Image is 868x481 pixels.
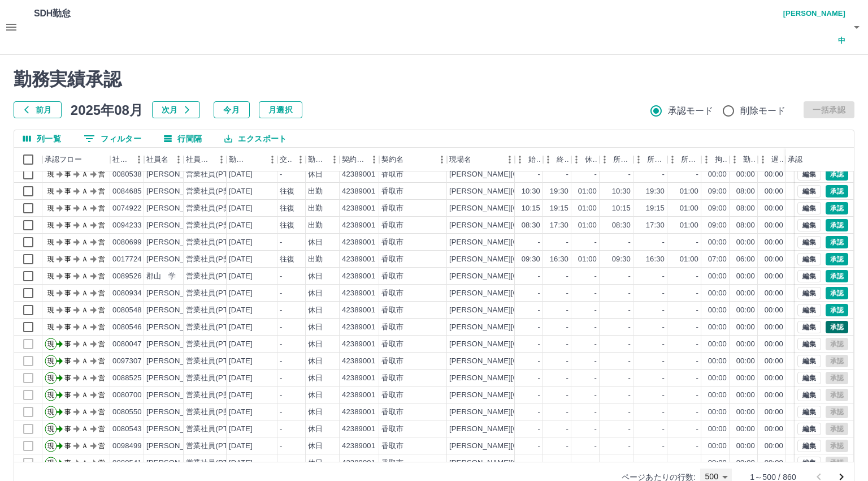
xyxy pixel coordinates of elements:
button: メニュー [326,151,343,168]
div: 00:00 [765,254,783,265]
div: 0074922 [112,203,142,214]
div: [PERSON_NAME] [146,288,208,299]
text: 現 [47,204,54,212]
div: [PERSON_NAME][GEOGRAPHIC_DATA]周辺地区複合公共施設 [449,254,663,265]
div: [PERSON_NAME] [146,305,208,316]
div: 01:00 [680,203,698,214]
div: - [696,271,698,282]
div: 郡山 学 [146,271,176,282]
div: 現場名 [447,148,515,171]
div: 営業社員(P契約) [186,203,241,214]
div: 0094233 [112,220,142,231]
div: - [594,237,597,248]
div: 0080699 [112,237,142,248]
div: 42389001 [342,237,375,248]
div: 00:00 [736,237,755,248]
div: - [594,169,597,180]
text: 営 [98,204,105,212]
div: - [662,169,665,180]
div: [DATE] [229,305,253,316]
text: 現 [47,306,54,314]
div: 営業社員(P契約) [186,220,241,231]
button: 編集 [797,236,821,248]
div: 営業社員(PT契約) [186,322,245,333]
div: 42389001 [342,254,375,265]
div: [DATE] [229,254,253,265]
div: 00:00 [736,305,755,316]
div: 休日 [308,288,323,299]
div: - [662,305,665,316]
div: 香取市 [381,305,403,316]
div: 拘束 [701,148,730,171]
button: 編集 [797,406,821,418]
text: 営 [98,306,105,314]
div: 勤務日 [227,148,277,171]
div: 所定終業 [647,148,665,171]
div: 01:00 [578,203,597,214]
div: 00:00 [765,169,783,180]
button: 編集 [797,185,821,197]
div: 42389001 [342,305,375,316]
div: 17:30 [646,220,665,231]
div: [DATE] [229,203,253,214]
div: - [280,322,282,333]
div: [DATE] [229,322,253,333]
div: 契約コード [340,148,379,171]
div: 10:30 [522,186,540,197]
span: 削除モード [740,104,786,118]
div: 42389001 [342,288,375,299]
div: 遅刻等 [771,148,784,171]
div: 出勤 [308,220,323,231]
text: 事 [64,255,71,263]
button: 承認 [826,287,848,299]
div: 香取市 [381,288,403,299]
div: 0080538 [112,169,142,180]
button: 承認 [826,321,848,333]
button: 編集 [797,304,821,316]
div: - [538,305,540,316]
button: メニュー [131,151,147,168]
button: 月選択 [259,101,302,118]
div: 00:00 [708,288,727,299]
div: 00:00 [765,305,783,316]
text: 事 [64,204,71,212]
div: 香取市 [381,220,403,231]
div: 出勤 [308,186,323,197]
button: 編集 [797,389,821,401]
div: [PERSON_NAME] [146,186,208,197]
div: 香取市 [381,271,403,282]
text: 事 [64,187,71,195]
div: [PERSON_NAME][GEOGRAPHIC_DATA]周辺地区複合公共施設 [449,169,663,180]
div: - [628,169,631,180]
text: 現 [47,255,54,263]
div: 承認 [785,148,844,171]
text: 事 [64,170,71,178]
div: [PERSON_NAME][GEOGRAPHIC_DATA]周辺地区複合公共施設 [449,271,663,282]
div: 09:00 [708,220,727,231]
div: [DATE] [229,288,253,299]
div: 承認 [788,148,802,171]
div: 始業 [528,148,541,171]
button: 編集 [797,440,821,452]
div: 遅刻等 [758,148,786,171]
div: 休憩 [571,148,600,171]
div: [PERSON_NAME][GEOGRAPHIC_DATA]周辺地区複合公共施設 [449,305,663,316]
text: 事 [64,272,71,280]
text: 現 [47,272,54,280]
div: 42389001 [342,186,375,197]
div: 01:00 [578,220,597,231]
div: 16:30 [646,254,665,265]
div: - [628,305,631,316]
div: - [594,288,597,299]
div: - [566,237,568,248]
div: [PERSON_NAME][GEOGRAPHIC_DATA]周辺地区複合公共施設 [449,220,663,231]
div: [PERSON_NAME][GEOGRAPHIC_DATA]周辺地区複合公共施設 [449,237,663,248]
div: 17:30 [550,220,568,231]
button: 承認 [826,185,848,197]
button: 承認 [826,236,848,248]
div: 00:00 [708,271,727,282]
div: 10:30 [612,186,631,197]
div: 交通費 [277,148,306,171]
div: 終業 [557,148,569,171]
div: 出勤 [308,203,323,214]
